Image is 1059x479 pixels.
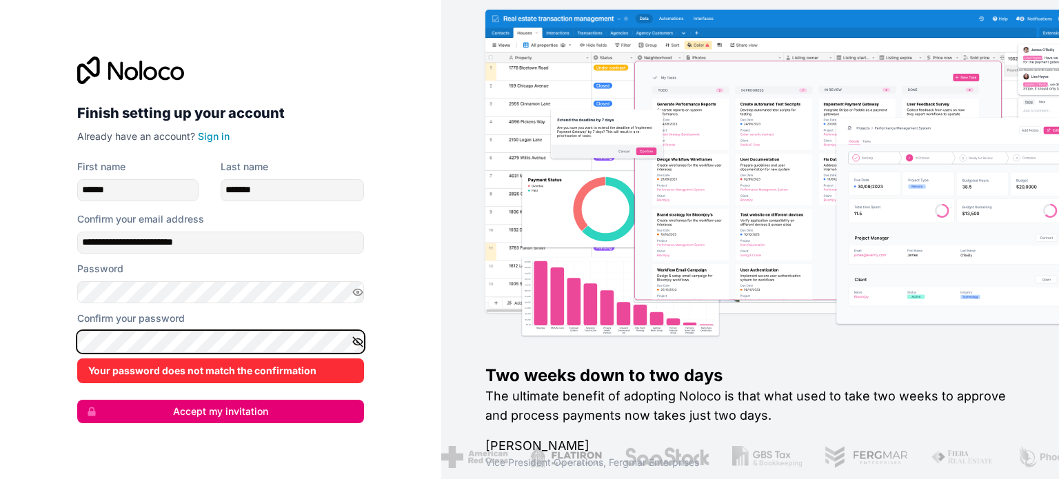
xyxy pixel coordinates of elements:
label: First name [77,160,125,174]
h1: Vice President Operations , Fergmar Enterprises [485,456,1015,469]
label: Confirm your email address [77,212,204,226]
label: Last name [221,160,268,174]
input: Confirm password [77,331,364,353]
a: Sign in [198,130,230,142]
div: Your password does not match the confirmation [77,358,364,383]
h1: Two weeks down to two days [485,365,1015,387]
input: Password [77,281,364,303]
label: Confirm your password [77,312,185,325]
h2: The ultimate benefit of adopting Noloco is that what used to take two weeks to approve and proces... [485,387,1015,425]
input: given-name [77,179,199,201]
h1: [PERSON_NAME] [485,436,1015,456]
span: Already have an account? [77,130,195,142]
label: Password [77,262,123,276]
input: Email address [77,232,364,254]
input: family-name [221,179,364,201]
img: /assets/american-red-cross-BAupjrZR.png [439,446,506,468]
h2: Finish setting up your account [77,101,364,125]
button: Accept my invitation [77,400,364,423]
